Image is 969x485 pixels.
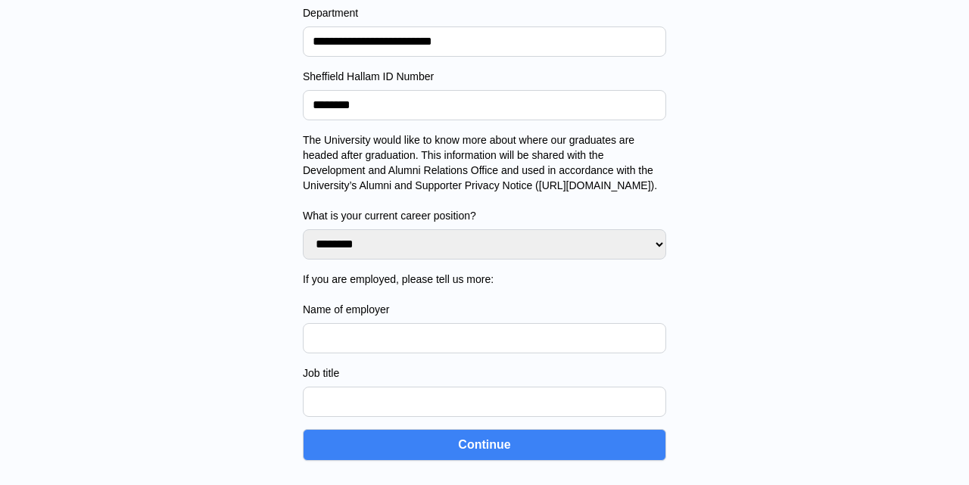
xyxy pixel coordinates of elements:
label: Sheffield Hallam ID Number [303,69,666,84]
label: If you are employed, please tell us more: Name of employer [303,272,666,317]
label: Department [303,5,666,20]
label: Job title [303,365,666,381]
button: Continue [303,429,666,461]
label: The University would like to know more about where our graduates are headed after graduation. Thi... [303,132,666,223]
